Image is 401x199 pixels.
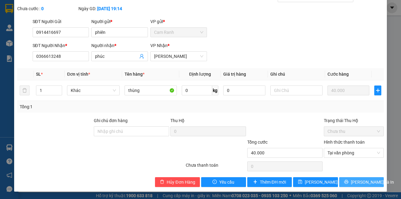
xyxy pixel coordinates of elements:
[155,177,200,187] button: deleteHủy Đơn Hàng
[5,6,15,12] span: Gửi:
[125,72,145,77] span: Tên hàng
[53,5,102,19] div: [PERSON_NAME]
[139,54,144,59] span: user-add
[328,72,349,77] span: Cước hàng
[293,177,338,187] button: save[PERSON_NAME] thay đổi
[5,13,48,20] div: phiên
[189,72,211,77] span: Định lượng
[212,180,217,185] span: exclamation-circle
[247,140,268,145] span: Tổng cước
[219,179,234,185] span: Yêu cầu
[344,180,348,185] span: printer
[91,42,148,49] div: Người nhận
[260,179,286,185] span: Thêm ĐH mới
[52,39,102,47] div: 40.000
[270,86,323,95] input: Ghi Chú
[305,179,354,185] span: [PERSON_NAME] thay đổi
[185,162,246,173] div: Chưa thanh toán
[71,86,116,95] span: Khác
[201,177,246,187] button: exclamation-circleYêu cầu
[33,18,89,25] div: SĐT Người Gửi
[328,86,369,95] input: 0
[247,177,292,187] button: plusThêm ĐH mới
[324,140,365,145] label: Hình thức thanh toán
[36,72,41,77] span: SL
[339,177,384,187] button: printer[PERSON_NAME] và In
[52,40,75,47] span: Chưa thu :
[170,118,185,123] span: Thu Hộ
[324,117,384,124] div: Trạng thái Thu Hộ
[167,179,195,185] span: Hủy Đơn Hàng
[253,180,257,185] span: plus
[91,18,148,25] div: Người gửi
[268,68,325,80] th: Ghi chú
[375,88,381,93] span: plus
[17,5,77,12] div: Chưa cước :
[53,19,102,26] div: phúc
[374,86,381,95] button: plus
[94,126,169,136] input: Ghi chú đơn hàng
[94,118,128,123] label: Ghi chú đơn hàng
[5,20,48,29] div: 0914416697
[328,127,380,136] span: Chưa thu
[78,5,138,12] div: Ngày GD:
[154,52,203,61] span: Phạm Ngũ Lão
[298,180,302,185] span: save
[154,28,203,37] span: Cam Ranh
[223,72,246,77] span: Giá trị hàng
[97,6,122,11] b: [DATE] 19:14
[328,148,380,157] span: Tại văn phòng
[160,180,164,185] span: delete
[67,72,90,77] span: Đơn vị tính
[20,103,155,110] div: Tổng: 1
[5,5,48,13] div: Cam Ranh
[150,43,168,48] span: VP Nhận
[53,5,67,12] span: Nhận:
[53,26,102,35] div: 0366613248
[351,179,394,185] span: [PERSON_NAME] và In
[33,42,89,49] div: SĐT Người Nhận
[125,86,177,95] input: VD: Bàn, Ghế
[212,86,218,95] span: kg
[41,6,44,11] b: 0
[20,86,30,95] button: delete
[150,18,207,25] div: VP gửi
